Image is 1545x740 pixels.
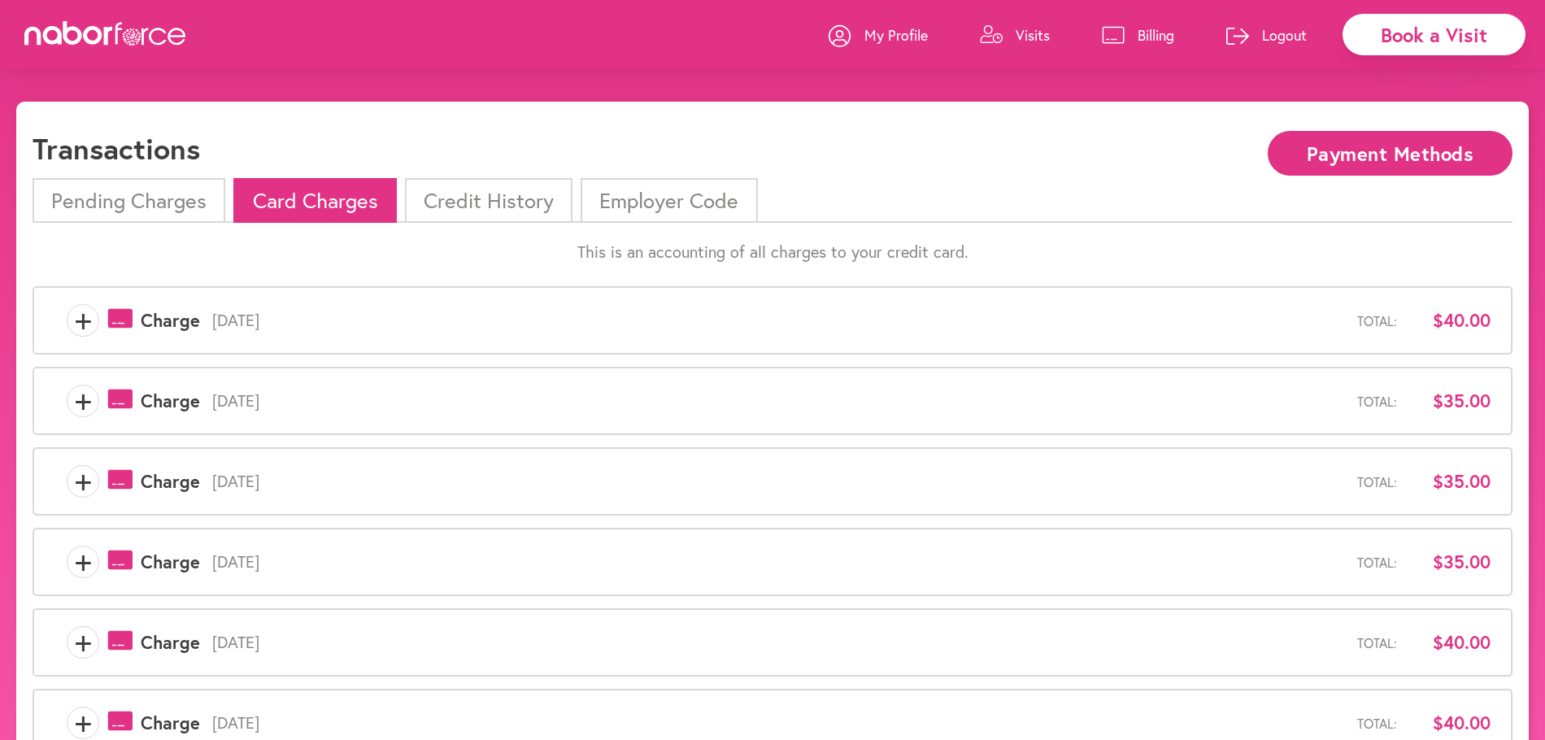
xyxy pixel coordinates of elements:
[1357,716,1397,731] span: Total:
[1262,25,1307,45] p: Logout
[1268,131,1512,176] button: Payment Methods
[1409,390,1491,411] span: $35.00
[581,178,757,223] li: Employer Code
[233,178,396,223] li: Card Charges
[200,713,1357,733] span: [DATE]
[1409,471,1491,492] span: $35.00
[67,626,98,659] span: +
[67,546,98,578] span: +
[1357,474,1397,490] span: Total:
[33,178,225,223] li: Pending Charges
[141,551,200,572] span: Charge
[829,11,928,59] a: My Profile
[141,632,200,653] span: Charge
[1409,551,1491,572] span: $35.00
[864,25,928,45] p: My Profile
[141,390,200,411] span: Charge
[1409,632,1491,653] span: $40.00
[67,304,98,337] span: +
[1357,635,1397,651] span: Total:
[33,131,200,166] h1: Transactions
[67,465,98,498] span: +
[1357,394,1397,409] span: Total:
[200,311,1357,330] span: [DATE]
[200,391,1357,411] span: [DATE]
[1357,555,1397,570] span: Total:
[67,707,98,739] span: +
[1409,712,1491,733] span: $40.00
[1409,310,1491,331] span: $40.00
[1226,11,1307,59] a: Logout
[141,471,200,492] span: Charge
[1343,14,1525,55] div: Book a Visit
[1102,11,1174,59] a: Billing
[200,633,1357,652] span: [DATE]
[33,242,1512,262] p: This is an accounting of all charges to your credit card.
[200,552,1357,572] span: [DATE]
[200,472,1357,491] span: [DATE]
[980,11,1050,59] a: Visits
[141,310,200,331] span: Charge
[405,178,572,223] li: Credit History
[1268,144,1512,159] a: Payment Methods
[1357,313,1397,329] span: Total:
[67,385,98,417] span: +
[141,712,200,733] span: Charge
[1016,25,1050,45] p: Visits
[1138,25,1174,45] p: Billing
